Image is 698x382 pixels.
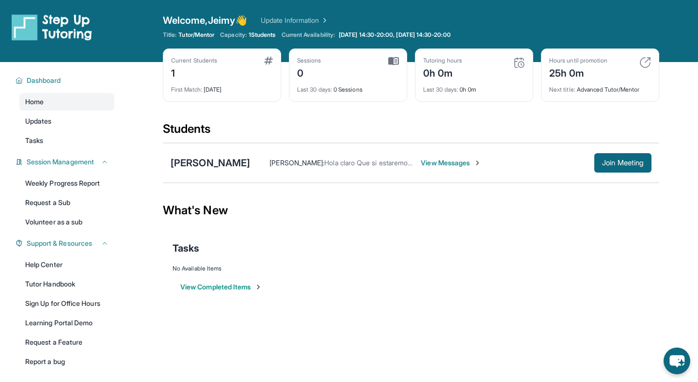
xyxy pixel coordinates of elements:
a: Request a Sub [19,194,114,211]
div: Hours until promotion [549,57,607,64]
span: Session Management [27,157,94,167]
div: What's New [163,189,659,232]
span: First Match : [171,86,202,93]
img: card [639,57,651,68]
img: logo [12,14,92,41]
button: Session Management [23,157,109,167]
span: [DATE] 14:30-20:00, [DATE] 14:30-20:00 [339,31,451,39]
span: Next title : [549,86,575,93]
span: Tasks [25,136,43,145]
a: Weekly Progress Report [19,175,114,192]
span: Join Meeting [602,160,644,166]
span: Updates [25,116,52,126]
button: Join Meeting [594,153,651,173]
img: card [388,57,399,65]
div: 0 [297,64,321,80]
div: Sessions [297,57,321,64]
a: Tasks [19,132,114,149]
span: Hola claro Que si estaremos listas [324,159,428,167]
img: Chevron Right [319,16,329,25]
a: Volunteer as a sub [19,213,114,231]
img: card [264,57,273,64]
button: View Completed Items [180,282,262,292]
div: [DATE] [171,80,273,94]
span: Home [25,97,44,107]
button: chat-button [664,348,690,374]
img: Chevron-Right [474,159,481,167]
div: 25h 0m [549,64,607,80]
div: [PERSON_NAME] [171,156,250,170]
button: Dashboard [23,76,109,85]
span: 1 Students [249,31,276,39]
div: 0 Sessions [297,80,399,94]
span: Tasks [173,241,199,255]
span: Welcome, Jeimy 👋 [163,14,247,27]
a: Tutor Handbook [19,275,114,293]
div: 0h 0m [423,64,462,80]
span: Current Availability: [282,31,335,39]
a: Home [19,93,114,111]
img: card [513,57,525,68]
div: Current Students [171,57,217,64]
span: View Messages [421,158,481,168]
a: Help Center [19,256,114,273]
span: Last 30 days : [423,86,458,93]
a: Learning Portal Demo [19,314,114,332]
span: [PERSON_NAME] : [270,159,324,167]
a: Request a Feature [19,334,114,351]
a: Sign Up for Office Hours [19,295,114,312]
div: 1 [171,64,217,80]
a: Report a bug [19,353,114,370]
div: Students [163,121,659,143]
span: Last 30 days : [297,86,332,93]
a: [DATE] 14:30-20:00, [DATE] 14:30-20:00 [337,31,453,39]
a: Update Information [261,16,329,25]
button: Support & Resources [23,239,109,248]
div: Tutoring hours [423,57,462,64]
div: Advanced Tutor/Mentor [549,80,651,94]
div: 0h 0m [423,80,525,94]
a: Updates [19,112,114,130]
span: Support & Resources [27,239,92,248]
span: Capacity: [220,31,247,39]
span: Title: [163,31,176,39]
span: Dashboard [27,76,61,85]
div: No Available Items [173,265,650,272]
span: Tutor/Mentor [178,31,214,39]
